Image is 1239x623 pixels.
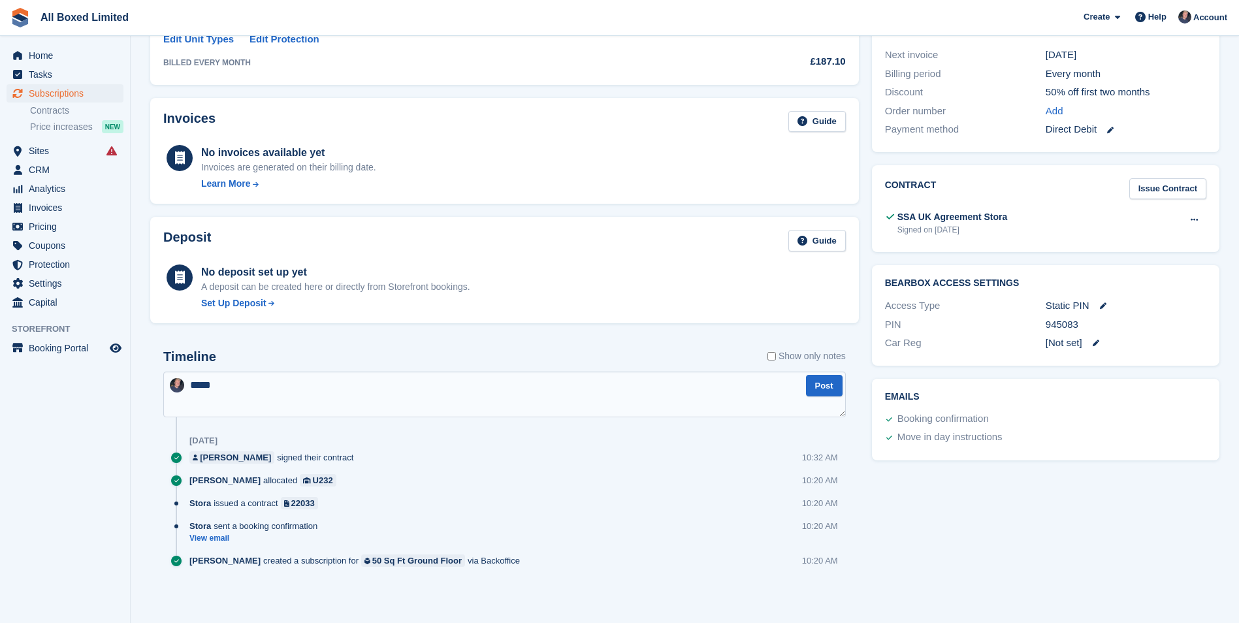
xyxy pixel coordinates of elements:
[30,121,93,133] span: Price increases
[201,177,376,191] a: Learn More
[897,430,1003,445] div: Move in day instructions
[897,411,989,427] div: Booking confirmation
[7,161,123,179] a: menu
[1148,10,1167,24] span: Help
[163,230,211,251] h2: Deposit
[885,67,1046,82] div: Billing period
[7,274,123,293] a: menu
[108,340,123,356] a: Preview store
[189,497,325,509] div: issued a contract
[802,451,838,464] div: 10:32 AM
[1046,336,1206,351] div: [Not set]
[291,497,315,509] div: 22033
[201,161,376,174] div: Invoices are generated on their billing date.
[7,255,123,274] a: menu
[201,145,376,161] div: No invoices available yet
[788,230,846,251] a: Guide
[201,177,250,191] div: Learn More
[885,298,1046,313] div: Access Type
[361,554,465,567] a: 50 Sq Ft Ground Floor
[170,378,184,392] img: Dan Goss
[313,474,333,487] div: U232
[189,497,211,509] span: Stora
[897,224,1008,236] div: Signed on [DATE]
[885,104,1046,119] div: Order number
[163,57,719,69] div: BILLED EVERY MONTH
[189,436,217,446] div: [DATE]
[29,236,107,255] span: Coupons
[106,146,117,156] i: Smart entry sync failures have occurred
[29,255,107,274] span: Protection
[719,54,845,69] div: £187.10
[885,278,1206,289] h2: BearBox Access Settings
[372,554,462,567] div: 50 Sq Ft Ground Floor
[1046,104,1063,119] a: Add
[788,111,846,133] a: Guide
[35,7,134,28] a: All Boxed Limited
[189,474,261,487] span: [PERSON_NAME]
[1046,122,1206,137] div: Direct Debit
[29,84,107,103] span: Subscriptions
[767,349,776,363] input: Show only notes
[189,451,274,464] a: [PERSON_NAME]
[1193,11,1227,24] span: Account
[12,323,130,336] span: Storefront
[885,336,1046,351] div: Car Reg
[802,520,838,532] div: 10:20 AM
[163,32,234,47] a: Edit Unit Types
[300,474,336,487] a: U232
[189,451,360,464] div: signed their contract
[29,199,107,217] span: Invoices
[29,65,107,84] span: Tasks
[7,293,123,311] a: menu
[189,520,324,532] div: sent a booking confirmation
[7,180,123,198] a: menu
[1046,298,1206,313] div: Static PIN
[200,451,271,464] div: [PERSON_NAME]
[29,293,107,311] span: Capital
[201,296,470,310] a: Set Up Deposit
[163,111,216,133] h2: Invoices
[29,161,107,179] span: CRM
[10,8,30,27] img: stora-icon-8386f47178a22dfd0bd8f6a31ec36ba5ce8667c1dd55bd0f319d3a0aa187defe.svg
[189,554,261,567] span: [PERSON_NAME]
[1046,67,1206,82] div: Every month
[29,46,107,65] span: Home
[102,120,123,133] div: NEW
[249,32,319,47] a: Edit Protection
[7,142,123,160] a: menu
[29,142,107,160] span: Sites
[806,375,843,396] button: Post
[189,533,324,544] a: View email
[201,280,470,294] p: A deposit can be created here or directly from Storefront bookings.
[30,104,123,117] a: Contracts
[7,217,123,236] a: menu
[7,339,123,357] a: menu
[29,274,107,293] span: Settings
[885,392,1206,402] h2: Emails
[1084,10,1110,24] span: Create
[7,236,123,255] a: menu
[885,317,1046,332] div: PIN
[885,122,1046,137] div: Payment method
[189,554,526,567] div: created a subscription for via Backoffice
[1129,178,1206,200] a: Issue Contract
[281,497,318,509] a: 22033
[189,474,343,487] div: allocated
[7,46,123,65] a: menu
[1046,317,1206,332] div: 945083
[30,120,123,134] a: Price increases NEW
[1178,10,1191,24] img: Dan Goss
[767,349,846,363] label: Show only notes
[802,554,838,567] div: 10:20 AM
[1046,85,1206,100] div: 50% off first two months
[7,199,123,217] a: menu
[163,349,216,364] h2: Timeline
[897,210,1008,224] div: SSA UK Agreement Stora
[802,474,838,487] div: 10:20 AM
[885,48,1046,63] div: Next invoice
[201,296,266,310] div: Set Up Deposit
[201,264,470,280] div: No deposit set up yet
[885,178,937,200] h2: Contract
[29,217,107,236] span: Pricing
